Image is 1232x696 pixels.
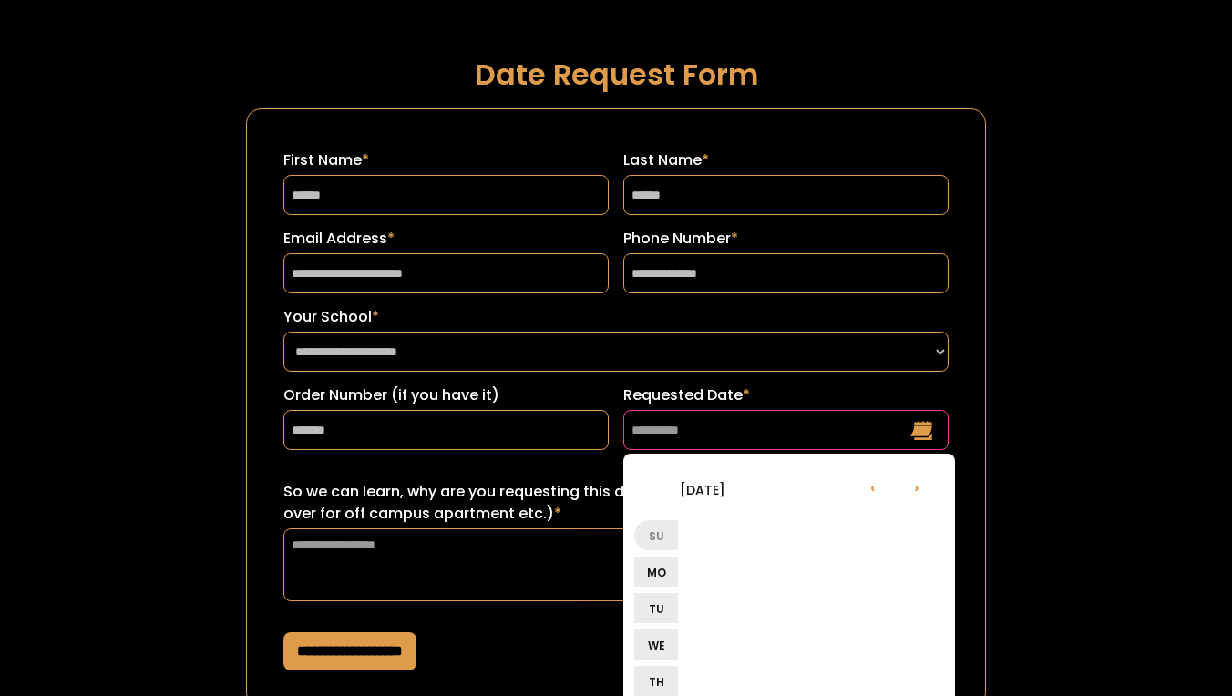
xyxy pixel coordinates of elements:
[623,384,949,406] label: Requested Date
[623,228,949,250] label: Phone Number
[851,465,895,508] li: ‹
[283,228,609,250] label: Email Address
[634,666,678,696] li: Th
[634,593,678,623] li: Tu
[283,384,609,406] label: Order Number (if you have it)
[283,306,948,328] label: Your School
[634,520,678,550] li: Su
[634,629,678,660] li: We
[283,149,609,171] label: First Name
[634,467,771,511] li: [DATE]
[623,149,949,171] label: Last Name
[634,557,678,587] li: Mo
[283,481,948,525] label: So we can learn, why are you requesting this date? (ex: sorority recruitment, lease turn over for...
[895,465,939,508] li: ›
[246,58,985,90] h1: Date Request Form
